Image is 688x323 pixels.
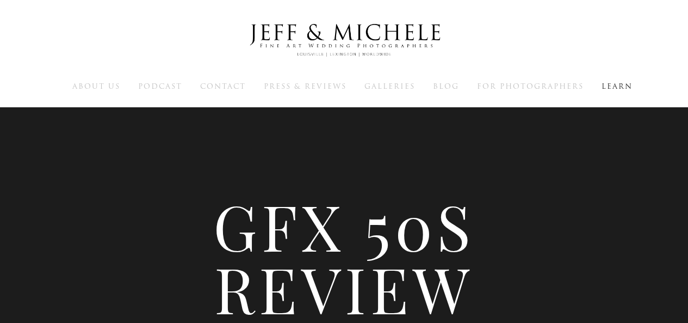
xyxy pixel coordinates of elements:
[200,81,246,91] a: Contact
[138,81,182,91] a: Podcast
[364,81,415,91] a: Galleries
[433,81,459,91] a: Blog
[264,81,346,91] a: Press & Reviews
[83,194,605,320] h1: GFX 50S Review
[235,14,453,67] img: Louisville Wedding Photographers - Jeff & Michele Wedding Photographers
[72,81,120,91] a: About Us
[602,81,633,91] a: Learn
[477,81,584,91] a: For Photographers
